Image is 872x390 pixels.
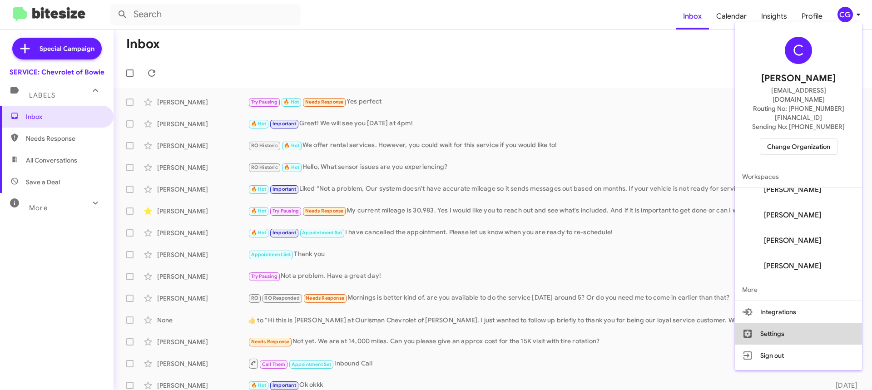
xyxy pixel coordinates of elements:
span: Change Organization [767,139,830,154]
button: Sign out [735,345,862,366]
span: [PERSON_NAME] [764,211,821,220]
button: Integrations [735,301,862,323]
span: Workspaces [735,166,862,188]
button: Change Organization [760,138,837,155]
span: [PERSON_NAME] [764,185,821,194]
span: [PERSON_NAME] [764,236,821,245]
div: C [785,37,812,64]
span: More [735,279,862,301]
span: [EMAIL_ADDRESS][DOMAIN_NAME] [746,86,851,104]
span: Routing No: [PHONE_NUMBER][FINANCIAL_ID] [746,104,851,122]
span: Sending No: [PHONE_NUMBER] [752,122,845,131]
button: Settings [735,323,862,345]
span: [PERSON_NAME] [764,262,821,271]
span: [PERSON_NAME] [761,71,836,86]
